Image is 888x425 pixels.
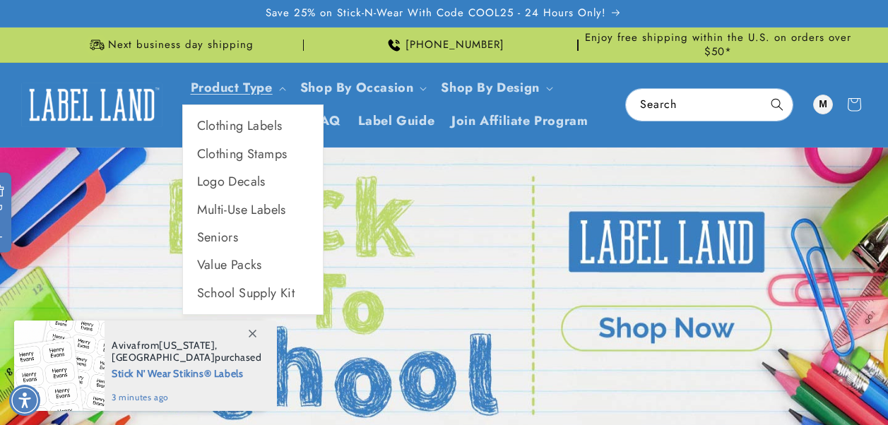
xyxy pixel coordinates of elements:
[108,38,254,52] span: Next business day shipping
[451,113,588,129] span: Join Affiliate Program
[183,251,323,279] a: Value Packs
[350,104,444,138] a: Label Guide
[112,351,215,364] span: [GEOGRAPHIC_DATA]
[16,78,168,132] a: Label Land
[183,168,323,196] a: Logo Decals
[112,364,262,381] span: Stick N' Wear Stikins® Labels
[35,28,304,62] div: Announcement
[266,6,606,20] span: Save 25% on Stick-N-Wear With Code COOL25 - 24 Hours Only!
[183,224,323,251] a: Seniors
[159,339,215,352] span: [US_STATE]
[183,140,323,168] a: Clothing Stamps
[747,364,874,411] iframe: Gorgias live chat messenger
[432,71,558,104] summary: Shop By Design
[300,80,414,96] span: Shop By Occasion
[21,83,162,126] img: Label Land
[443,104,596,138] a: Join Affiliate Program
[762,89,793,120] button: Search
[191,78,273,97] a: Product Type
[309,28,578,62] div: Announcement
[183,112,323,140] a: Clothing Labels
[183,280,323,307] a: School Supply Kit
[584,28,853,62] div: Announcement
[305,104,350,138] a: FAQ
[183,196,323,224] a: Multi-Use Labels
[292,71,433,104] summary: Shop By Occasion
[441,78,539,97] a: Shop By Design
[9,385,40,416] div: Accessibility Menu
[584,31,853,59] span: Enjoy free shipping within the U.S. on orders over $50*
[405,38,504,52] span: [PHONE_NUMBER]
[182,71,292,104] summary: Product Type
[112,339,137,352] span: Aviva
[358,113,435,129] span: Label Guide
[314,113,341,129] span: FAQ
[112,391,262,404] span: 3 minutes ago
[112,340,262,364] span: from , purchased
